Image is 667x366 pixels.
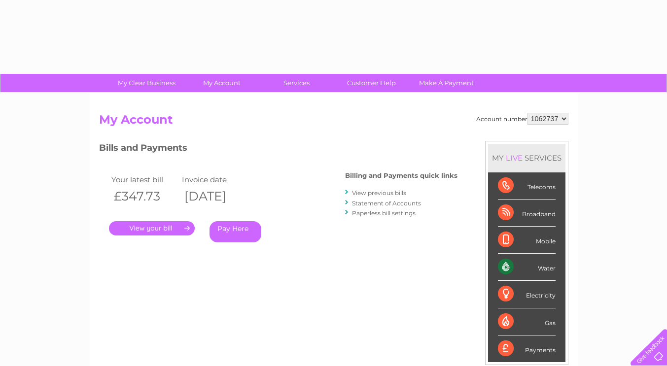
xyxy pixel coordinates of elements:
div: MY SERVICES [488,144,565,172]
div: LIVE [504,153,525,163]
a: Pay Here [210,221,261,242]
div: Payments [498,335,556,362]
div: Mobile [498,227,556,254]
div: Water [498,254,556,281]
div: Electricity [498,281,556,308]
td: Invoice date [179,173,250,186]
a: View previous bills [352,189,406,197]
a: Customer Help [331,74,412,92]
th: [DATE] [179,186,250,206]
td: Your latest bill [109,173,180,186]
th: £347.73 [109,186,180,206]
div: Broadband [498,200,556,227]
div: Telecoms [498,172,556,200]
a: . [109,221,195,235]
div: Gas [498,308,556,335]
a: Make A Payment [406,74,487,92]
div: Account number [476,113,568,125]
a: Paperless bill settings [352,209,416,217]
a: Services [256,74,337,92]
h4: Billing and Payments quick links [345,172,457,179]
a: Statement of Accounts [352,200,421,207]
a: My Account [181,74,262,92]
h2: My Account [99,113,568,132]
a: My Clear Business [106,74,187,92]
h3: Bills and Payments [99,141,457,158]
